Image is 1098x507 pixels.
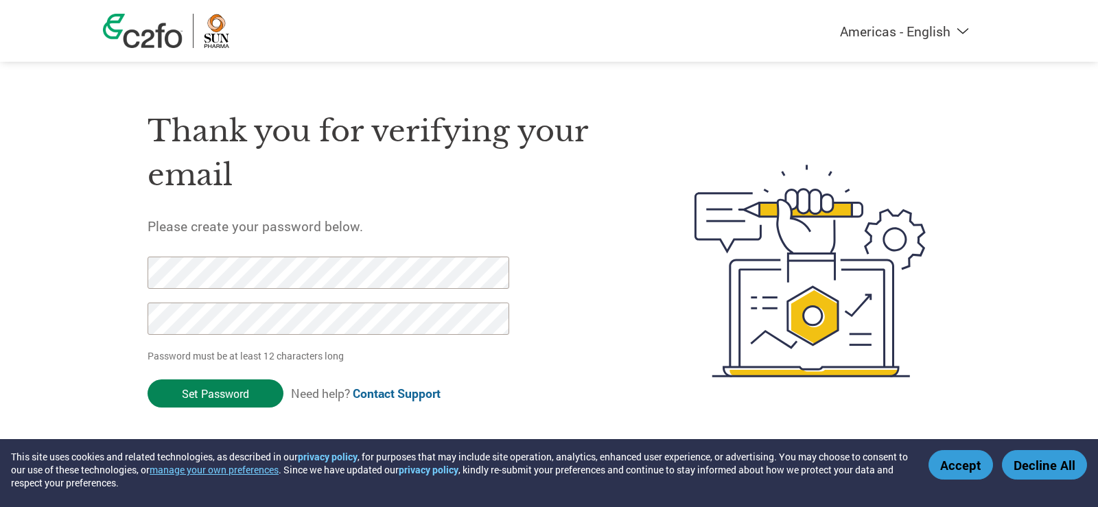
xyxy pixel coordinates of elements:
[148,379,283,408] input: Set Password
[353,386,441,401] a: Contact Support
[148,109,629,198] h1: Thank you for verifying your email
[291,386,441,401] span: Need help?
[11,450,909,489] div: This site uses cookies and related technologies, as described in our , for purposes that may incl...
[928,450,993,480] button: Accept
[148,349,514,363] p: Password must be at least 12 characters long
[103,14,183,48] img: c2fo logo
[670,89,951,453] img: create-password
[148,217,629,235] h5: Please create your password below.
[298,450,358,463] a: privacy policy
[1002,450,1087,480] button: Decline All
[204,14,229,48] img: Sun Pharma
[399,463,458,476] a: privacy policy
[150,463,279,476] button: manage your own preferences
